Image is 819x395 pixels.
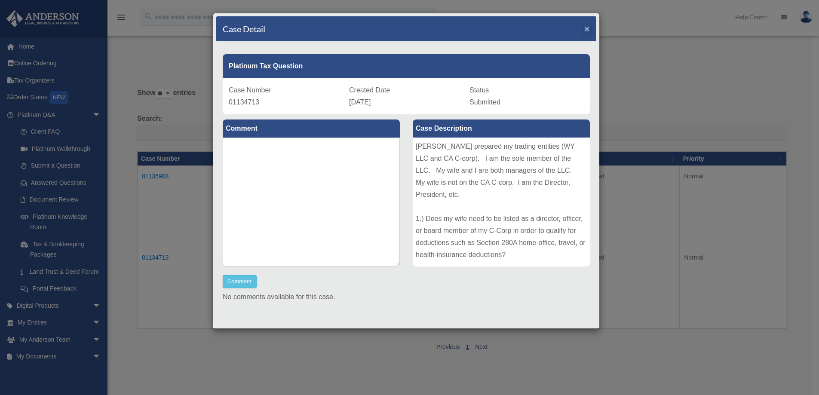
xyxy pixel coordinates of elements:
[349,86,390,94] span: Created Date
[223,23,265,35] h4: Case Detail
[229,86,271,94] span: Case Number
[413,119,590,138] label: Case Description
[229,98,259,106] span: 01134713
[223,291,590,303] p: No comments available for this case.
[584,24,590,34] span: ×
[469,86,489,94] span: Status
[223,275,257,288] button: Comment
[223,119,400,138] label: Comment
[469,98,500,106] span: Submitted
[223,54,590,78] div: Platinum Tax Question
[413,138,590,266] div: [PERSON_NAME] prepared my trading entities (WY LLC and CA C-corp). I am the sole member of the LL...
[584,24,590,33] button: Close
[349,98,371,106] span: [DATE]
